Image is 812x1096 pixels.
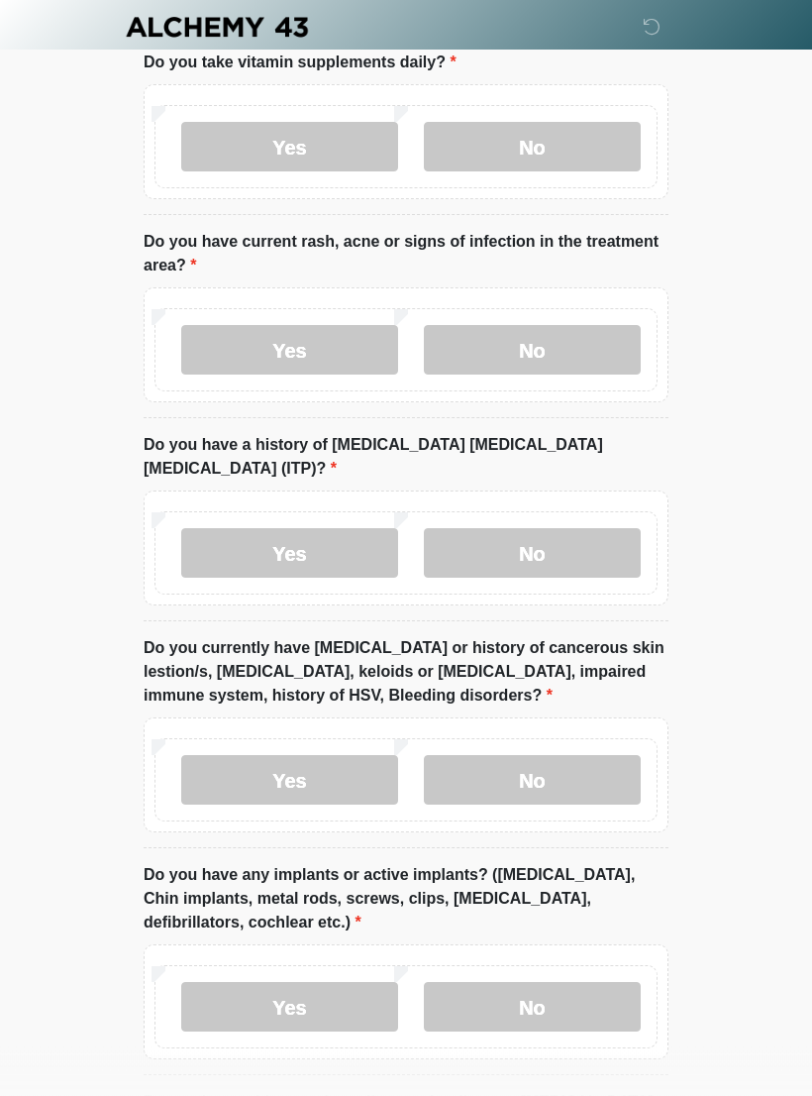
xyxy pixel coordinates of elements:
[424,529,641,579] label: No
[144,231,668,278] label: Do you have current rash, acne or signs of infection in the treatment area?
[424,123,641,172] label: No
[424,326,641,376] label: No
[181,756,398,806] label: Yes
[144,52,457,75] label: Do you take vitamin supplements daily?
[124,15,310,40] img: Alchemy 43 Logo
[144,637,668,709] label: Do you currently have [MEDICAL_DATA] or history of cancerous skin lestion/s, [MEDICAL_DATA], kelo...
[181,326,398,376] label: Yes
[144,434,668,482] label: Do you have a history of [MEDICAL_DATA] [MEDICAL_DATA] [MEDICAL_DATA] (ITP)?
[181,529,398,579] label: Yes
[181,983,398,1033] label: Yes
[424,983,641,1033] label: No
[424,756,641,806] label: No
[181,123,398,172] label: Yes
[144,864,668,935] label: Do you have any implants or active implants? ([MEDICAL_DATA], Chin implants, metal rods, screws, ...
